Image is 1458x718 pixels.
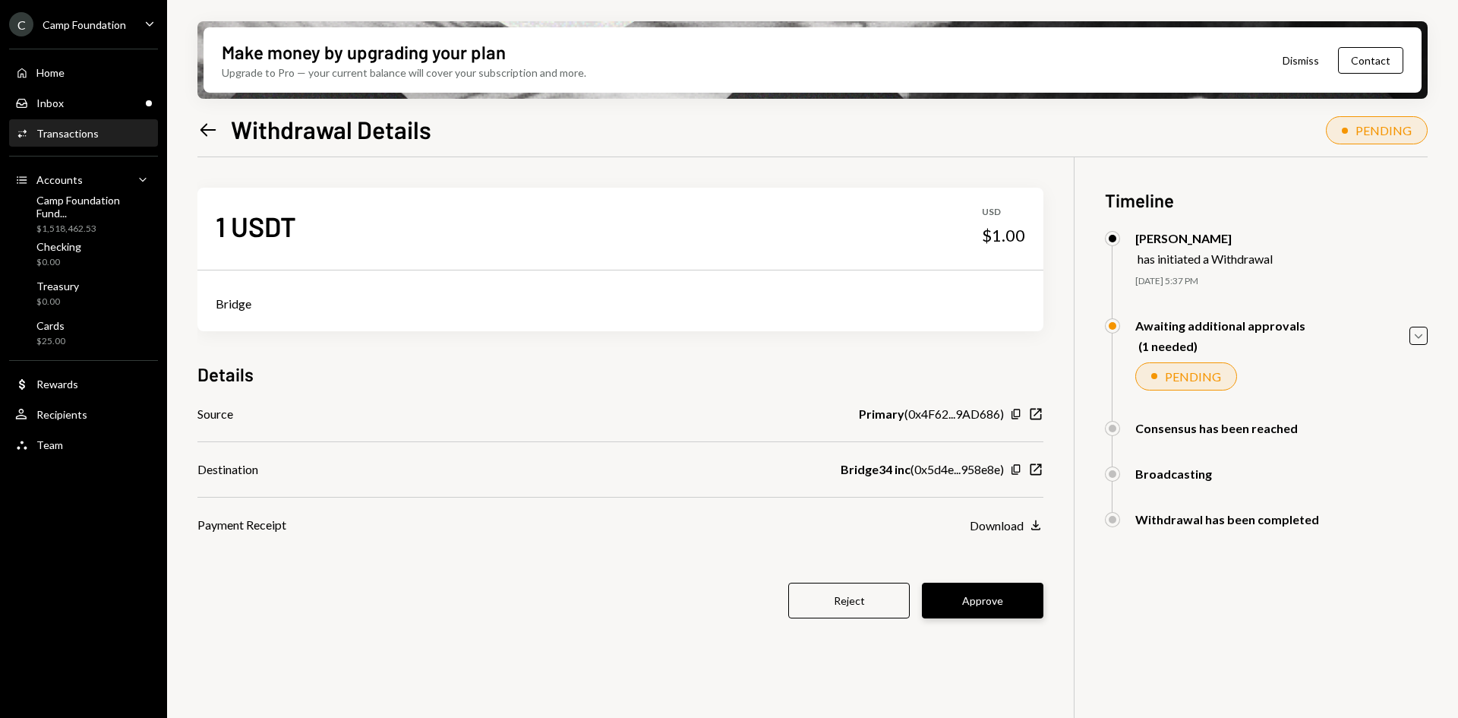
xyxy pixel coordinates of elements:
a: Checking$0.00 [9,236,158,272]
div: Destination [197,460,258,479]
a: Accounts [9,166,158,193]
div: Broadcasting [1135,467,1212,481]
div: Download [970,518,1024,533]
div: PENDING [1355,123,1412,138]
div: USD [982,206,1025,219]
div: Home [36,66,65,79]
div: Inbox [36,96,64,109]
div: $1.00 [982,225,1025,246]
div: Source [197,405,233,423]
div: Cards [36,319,65,332]
a: Home [9,59,158,86]
div: Accounts [36,173,83,186]
a: Rewards [9,370,158,397]
h3: Details [197,362,254,387]
button: Reject [788,583,910,618]
div: Awaiting additional approvals [1135,318,1305,333]
a: Cards$25.00 [9,315,158,351]
div: Bridge [216,295,1025,313]
div: [DATE] 5:37 PM [1135,275,1428,288]
button: Approve [922,583,1043,618]
a: Inbox [9,89,158,116]
h1: Withdrawal Details [231,114,431,144]
div: $0.00 [36,296,79,308]
b: Bridge34 inc [841,460,910,479]
button: Dismiss [1264,43,1338,78]
b: Primary [859,405,904,423]
div: Payment Receipt [197,516,286,534]
div: [PERSON_NAME] [1135,231,1273,245]
div: Upgrade to Pro — your current balance will cover your subscription and more. [222,65,586,81]
div: Withdrawal has been completed [1135,512,1319,527]
div: ( 0x5d4e...958e8e ) [841,460,1004,479]
a: Camp Foundation Fund...$1,518,462.53 [9,196,158,232]
a: Recipients [9,400,158,428]
div: 1 USDT [216,209,296,243]
div: Camp Foundation Fund... [36,194,152,220]
div: has initiated a Withdrawal [1138,251,1273,266]
div: Checking [36,240,81,253]
div: $1,518,462.53 [36,223,152,236]
div: C [9,12,33,36]
a: Transactions [9,119,158,147]
button: Download [970,517,1043,534]
div: Rewards [36,378,78,391]
div: PENDING [1165,369,1221,384]
button: Contact [1338,47,1403,74]
div: Recipients [36,408,87,421]
div: Transactions [36,127,99,140]
a: Treasury$0.00 [9,275,158,312]
div: ( 0x4F62...9AD686 ) [859,405,1004,423]
div: $0.00 [36,256,81,269]
div: Camp Foundation [43,18,126,31]
h3: Timeline [1105,188,1428,213]
div: (1 needed) [1138,339,1305,353]
a: Team [9,431,158,458]
div: Team [36,438,63,451]
div: Make money by upgrading your plan [222,40,506,65]
div: $25.00 [36,335,65,348]
div: Consensus has been reached [1135,421,1298,435]
div: Treasury [36,280,79,293]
